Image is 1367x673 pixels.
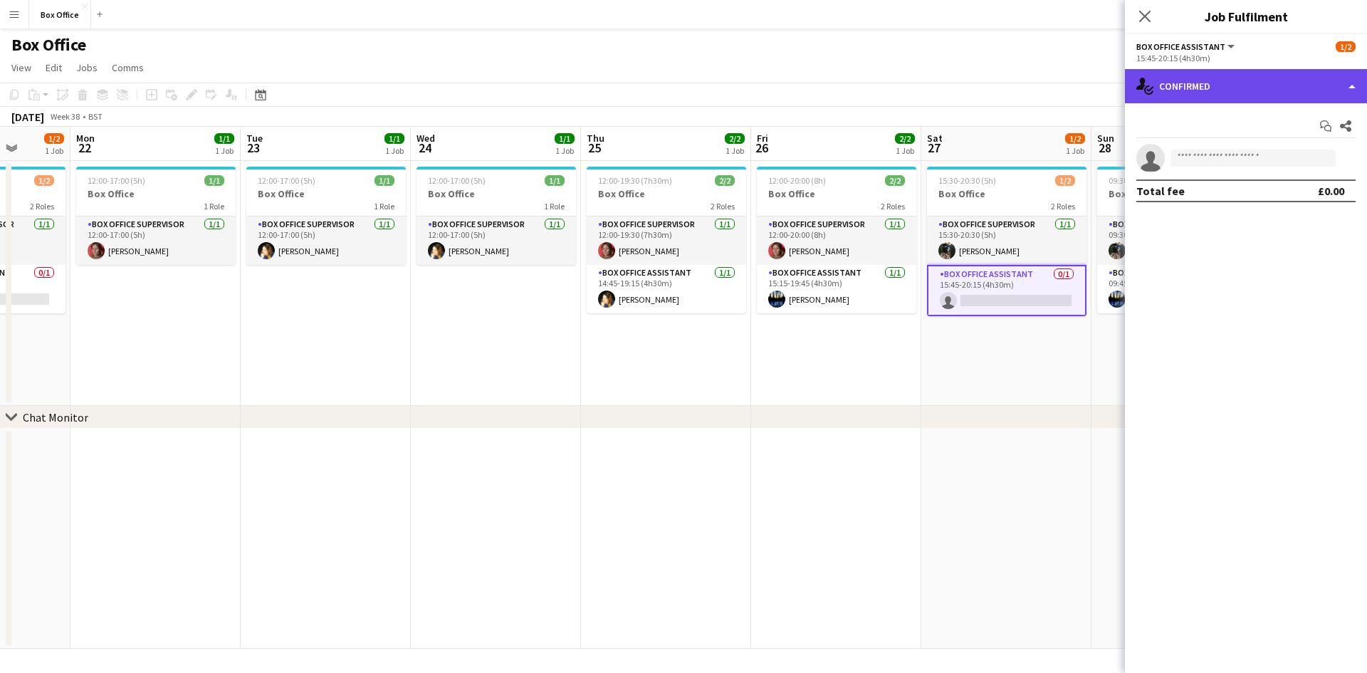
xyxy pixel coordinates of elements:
app-card-role: Box Office Supervisor1/112:00-19:30 (7h30m)[PERSON_NAME] [587,216,746,265]
span: Sun [1097,132,1114,145]
h3: Job Fulfilment [1125,7,1367,26]
span: Mon [76,132,95,145]
a: Comms [106,58,150,77]
span: 12:00-20:00 (8h) [768,175,826,186]
span: 1/1 [545,175,565,186]
app-job-card: 15:30-20:30 (5h)1/2Box Office2 RolesBox Office Supervisor1/115:30-20:30 (5h)[PERSON_NAME]Box Offi... [927,167,1086,316]
span: 09:30-14:30 (5h) [1109,175,1166,186]
app-job-card: 12:00-17:00 (5h)1/1Box Office1 RoleBox Office Supervisor1/112:00-17:00 (5h)[PERSON_NAME] [76,167,236,265]
app-job-card: 12:00-17:00 (5h)1/1Box Office1 RoleBox Office Supervisor1/112:00-17:00 (5h)[PERSON_NAME] [246,167,406,265]
span: 26 [755,140,768,156]
app-card-role: Box Office Supervisor1/112:00-20:00 (8h)[PERSON_NAME] [757,216,916,265]
a: View [6,58,37,77]
div: 1 Job [215,145,234,156]
h3: Box Office [757,187,916,200]
div: 15:45-20:15 (4h30m) [1136,53,1356,63]
div: BST [88,111,103,122]
span: 2 Roles [1051,201,1075,212]
button: Box Office [29,1,91,28]
app-job-card: 12:00-19:30 (7h30m)2/2Box Office2 RolesBox Office Supervisor1/112:00-19:30 (7h30m)[PERSON_NAME]Bo... [587,167,746,313]
span: Wed [417,132,435,145]
span: 1 Role [374,201,394,212]
span: Edit [46,61,62,74]
app-card-role: Box Office Supervisor1/112:00-17:00 (5h)[PERSON_NAME] [246,216,406,265]
span: Box Office Assistant [1136,41,1225,52]
span: Jobs [76,61,98,74]
span: 2 Roles [30,201,54,212]
div: Total fee [1136,184,1185,198]
span: 1 Role [204,201,224,212]
h3: Box Office [417,187,576,200]
span: 2/2 [715,175,735,186]
span: 12:00-17:00 (5h) [258,175,315,186]
span: 22 [74,140,95,156]
div: 1 Job [1066,145,1084,156]
h3: Box Office [246,187,406,200]
span: 15:30-20:30 (5h) [938,175,996,186]
span: View [11,61,31,74]
span: 1/2 [1055,175,1075,186]
span: 2/2 [725,133,745,144]
span: Week 38 [47,111,83,122]
span: 1/1 [214,133,234,144]
span: 1/2 [1336,41,1356,52]
span: Comms [112,61,144,74]
div: Confirmed [1125,69,1367,103]
div: 1 Job [385,145,404,156]
app-job-card: 12:00-17:00 (5h)1/1Box Office1 RoleBox Office Supervisor1/112:00-17:00 (5h)[PERSON_NAME] [417,167,576,265]
app-card-role: Box Office Assistant0/115:45-20:15 (4h30m) [927,265,1086,316]
div: 1 Job [555,145,574,156]
span: 27 [925,140,943,156]
span: 2/2 [885,175,905,186]
span: 1/1 [384,133,404,144]
span: 12:00-17:00 (5h) [428,175,486,186]
span: 12:00-17:00 (5h) [88,175,145,186]
span: Sat [927,132,943,145]
span: Fri [757,132,768,145]
app-card-role: Box Office Supervisor1/112:00-17:00 (5h)[PERSON_NAME] [417,216,576,265]
span: 1/1 [375,175,394,186]
a: Edit [40,58,68,77]
app-job-card: 12:00-20:00 (8h)2/2Box Office2 RolesBox Office Supervisor1/112:00-20:00 (8h)[PERSON_NAME]Box Offi... [757,167,916,313]
span: 12:00-19:30 (7h30m) [598,175,672,186]
span: 23 [244,140,263,156]
span: 1/1 [555,133,575,144]
span: 1/2 [44,133,64,144]
h1: Box Office [11,34,86,56]
span: 2/2 [895,133,915,144]
app-card-role: Box Office Assistant1/115:15-19:45 (4h30m)[PERSON_NAME] [757,265,916,313]
app-card-role: Box Office Supervisor1/109:30-14:30 (5h)[PERSON_NAME] [1097,216,1257,265]
span: 1/1 [204,175,224,186]
app-card-role: Box Office Supervisor1/115:30-20:30 (5h)[PERSON_NAME] [927,216,1086,265]
span: 2 Roles [711,201,735,212]
h3: Box Office [587,187,746,200]
span: Tue [246,132,263,145]
div: 1 Job [726,145,744,156]
a: Jobs [70,58,103,77]
div: £0.00 [1318,184,1344,198]
span: 1 Role [544,201,565,212]
span: Thu [587,132,604,145]
button: Box Office Assistant [1136,41,1237,52]
h3: Box Office [76,187,236,200]
app-card-role: Box Office Supervisor1/112:00-17:00 (5h)[PERSON_NAME] [76,216,236,265]
div: [DATE] [11,110,44,124]
span: 24 [414,140,435,156]
span: 28 [1095,140,1114,156]
h3: Box Office [927,187,1086,200]
span: 1/2 [1065,133,1085,144]
app-job-card: 09:30-14:30 (5h)2/2Box Office2 RolesBox Office Supervisor1/109:30-14:30 (5h)[PERSON_NAME]Box Offi... [1097,167,1257,313]
div: 1 Job [896,145,914,156]
span: 1/2 [34,175,54,186]
app-card-role: Box Office Assistant1/109:45-14:15 (4h30m)[PERSON_NAME] [1097,265,1257,313]
h3: Box Office [1097,187,1257,200]
span: 2 Roles [881,201,905,212]
div: Chat Monitor [23,410,88,424]
div: 1 Job [45,145,63,156]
